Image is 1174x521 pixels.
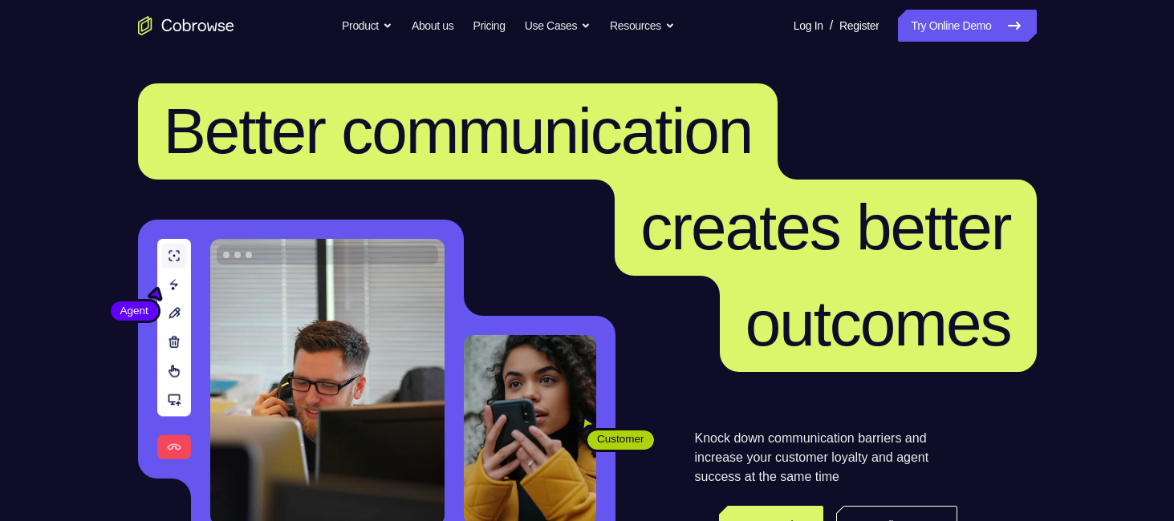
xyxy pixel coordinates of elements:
[745,288,1011,359] span: outcomes
[898,10,1036,42] a: Try Online Demo
[610,10,675,42] button: Resources
[839,10,879,42] a: Register
[412,10,453,42] a: About us
[794,10,823,42] a: Log In
[138,16,234,35] a: Go to the home page
[830,16,833,35] span: /
[342,10,392,42] button: Product
[695,429,957,487] p: Knock down communication barriers and increase your customer loyalty and agent success at the sam...
[164,95,753,167] span: Better communication
[525,10,591,42] button: Use Cases
[640,192,1010,263] span: creates better
[473,10,505,42] a: Pricing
